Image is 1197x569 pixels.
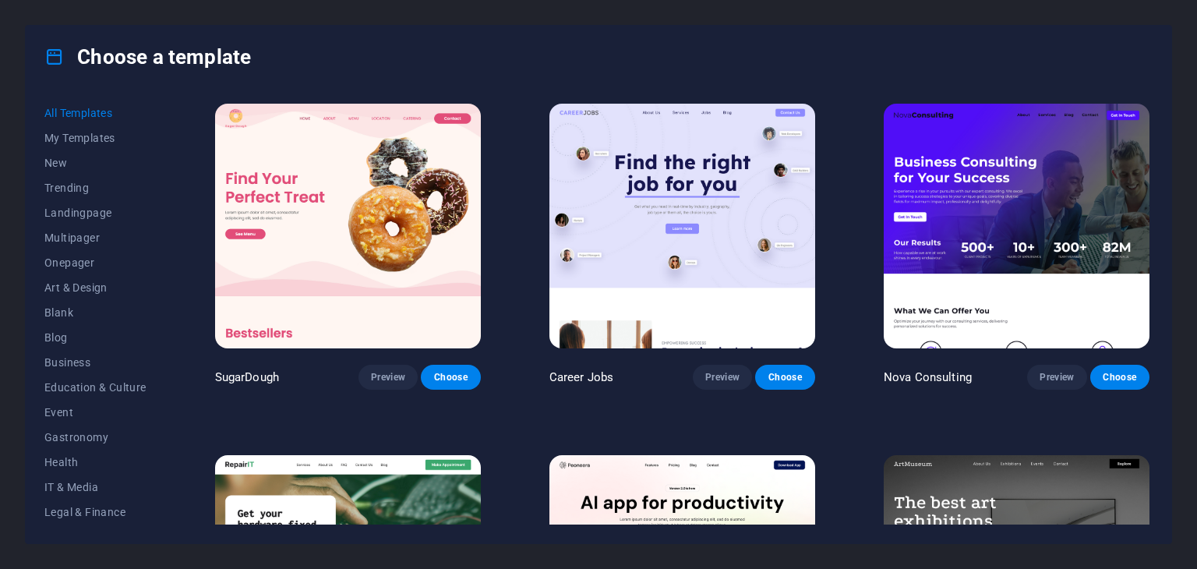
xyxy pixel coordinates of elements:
[884,369,972,385] p: Nova Consulting
[44,400,147,425] button: Event
[693,365,752,390] button: Preview
[44,306,147,319] span: Blank
[44,475,147,500] button: IT & Media
[44,150,147,175] button: New
[371,371,405,383] span: Preview
[44,450,147,475] button: Health
[44,331,147,344] span: Blog
[44,231,147,244] span: Multipager
[1103,371,1137,383] span: Choose
[44,350,147,375] button: Business
[44,225,147,250] button: Multipager
[1040,371,1074,383] span: Preview
[1027,365,1086,390] button: Preview
[44,431,147,444] span: Gastronomy
[44,175,147,200] button: Trending
[549,369,614,385] p: Career Jobs
[44,500,147,525] button: Legal & Finance
[44,381,147,394] span: Education & Culture
[44,456,147,468] span: Health
[755,365,814,390] button: Choose
[705,371,740,383] span: Preview
[44,256,147,269] span: Onepager
[44,375,147,400] button: Education & Culture
[44,281,147,294] span: Art & Design
[44,506,147,518] span: Legal & Finance
[549,104,815,348] img: Career Jobs
[433,371,468,383] span: Choose
[44,207,147,219] span: Landingpage
[44,356,147,369] span: Business
[768,371,802,383] span: Choose
[44,406,147,419] span: Event
[44,481,147,493] span: IT & Media
[215,369,279,385] p: SugarDough
[44,250,147,275] button: Onepager
[44,182,147,194] span: Trending
[358,365,418,390] button: Preview
[44,275,147,300] button: Art & Design
[44,325,147,350] button: Blog
[44,132,147,144] span: My Templates
[44,425,147,450] button: Gastronomy
[44,44,251,69] h4: Choose a template
[215,104,481,348] img: SugarDough
[44,300,147,325] button: Blank
[884,104,1149,348] img: Nova Consulting
[1090,365,1149,390] button: Choose
[44,101,147,125] button: All Templates
[44,157,147,169] span: New
[44,107,147,119] span: All Templates
[421,365,480,390] button: Choose
[44,200,147,225] button: Landingpage
[44,125,147,150] button: My Templates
